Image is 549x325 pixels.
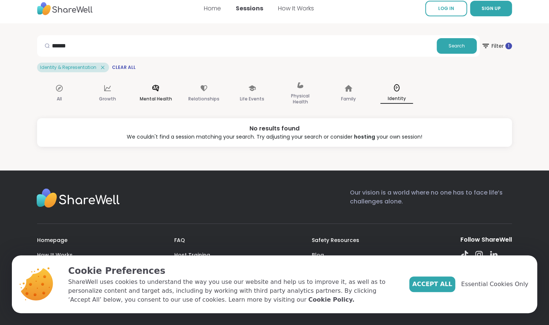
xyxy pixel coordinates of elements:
div: Follow ShareWell [460,236,512,244]
a: Cookie Policy. [308,295,354,304]
p: Cookie Preferences [68,264,397,278]
span: 1 [508,43,509,49]
button: Search [437,38,477,54]
img: Sharewell [36,188,120,210]
p: Growth [99,94,116,103]
p: Mental Health [140,94,172,103]
p: Family [341,94,356,103]
p: All [57,94,62,103]
span: Accept All [412,280,452,289]
a: Host Training [174,251,210,259]
a: Sessions [236,4,263,13]
button: Filter 1 [481,35,512,57]
div: No results found [43,124,506,133]
p: Our vision is a world where no one has to face life’s challenges alone. [350,188,512,212]
a: Blog [311,251,324,259]
p: Relationships [188,94,219,103]
p: ShareWell uses cookies to understand the way you use our website and help us to improve it, as we... [68,278,397,304]
p: Identity [380,94,413,104]
span: Clear All [112,64,136,70]
span: Filter [481,37,512,55]
span: LOG IN [438,5,454,11]
button: SIGN UP [470,1,512,16]
p: Physical Health [284,92,317,106]
a: How It Works [278,4,314,13]
a: How It Works [37,251,73,259]
button: Accept All [409,276,455,292]
a: FAQ [174,236,185,244]
a: LOG IN [425,1,467,16]
span: SIGN UP [482,5,501,11]
span: Identity & Representation [40,64,96,70]
div: We couldn't find a session matching your search. Try adjusting your search or consider your own s... [43,133,506,141]
span: Essential Cookies Only [461,280,528,289]
a: Homepage [37,236,67,244]
p: Life Events [240,94,264,103]
a: hosting [354,133,375,140]
span: Search [449,43,465,49]
a: Home [204,4,221,13]
a: Safety Resources [311,236,359,244]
